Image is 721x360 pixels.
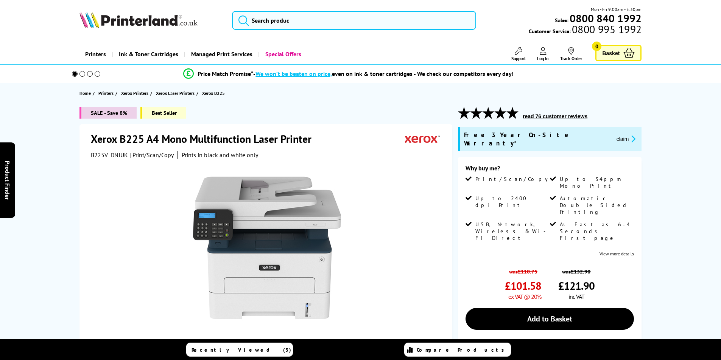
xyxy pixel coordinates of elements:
[570,11,642,25] b: 0800 840 1992
[156,89,195,97] span: Xerox Laser Printers
[568,293,584,300] span: inc VAT
[466,308,634,330] a: Add to Basket
[537,47,549,61] a: Log In
[119,45,178,64] span: Ink & Toner Cartridges
[79,11,198,28] img: Printerland Logo
[591,6,642,13] span: Mon - Fri 9:00am - 5:30pm
[529,26,642,35] span: Customer Service:
[79,89,93,97] a: Home
[121,89,148,97] span: Xerox Printers
[518,268,537,275] strike: £110.75
[558,279,595,293] span: £121.90
[560,176,632,189] span: Up to 34ppm Mono Print
[558,264,595,275] span: was
[140,107,186,119] span: Best Seller
[511,47,526,61] a: Support
[79,45,112,64] a: Printers
[555,17,568,24] span: Sales:
[202,90,225,96] span: Xerox B225
[560,195,632,215] span: Automatic Double Sided Printing
[62,67,636,80] li: modal_Promise
[98,89,115,97] a: Printers
[91,132,319,146] h1: Xerox B225 A4 Mono Multifunction Laser Printer
[464,131,610,147] span: Free 3 Year On-Site Warranty*
[91,151,128,159] span: B225V_DNIUK
[475,221,548,241] span: USB, Network, Wireless & Wi-Fi Direct
[404,343,511,357] a: Compare Products
[505,279,541,293] span: £101.58
[520,113,590,120] button: read 76 customer reviews
[182,151,258,159] i: Prints in black and white only
[614,134,638,143] button: promo-description
[602,48,620,58] span: Basket
[258,45,307,64] a: Special Offers
[511,56,526,61] span: Support
[192,346,291,353] span: Recently Viewed (3)
[186,343,293,357] a: Recently Viewed (3)
[466,164,634,176] div: Why buy me?
[193,174,341,322] img: Xerox B225
[508,293,541,300] span: ex VAT @ 20%
[595,45,642,61] a: Basket 0
[253,70,514,77] div: - even on ink & toner cartridges - We check our competitors every day!
[537,56,549,61] span: Log In
[600,251,634,256] a: View more details
[98,89,114,97] span: Printers
[79,11,223,29] a: Printerland Logo
[112,45,184,64] a: Ink & Toner Cartridges
[571,268,590,275] strike: £132.90
[79,107,137,119] span: SALE - Save 8%
[560,47,582,61] a: Track Order
[4,161,11,199] span: Product Finder
[156,89,196,97] a: Xerox Laser Printers
[255,70,332,77] span: We won’t be beaten on price,
[475,176,553,182] span: Print/Scan/Copy
[232,11,476,30] input: Search produc
[121,89,150,97] a: Xerox Printers
[417,346,508,353] span: Compare Products
[568,15,642,22] a: 0800 840 1992
[405,132,440,146] img: Xerox
[184,45,258,64] a: Managed Print Services
[198,70,253,77] span: Price Match Promise*
[571,26,642,33] span: 0800 995 1992
[505,264,541,275] span: was
[592,42,601,51] span: 0
[560,221,632,241] span: As Fast as 6.4 Seconds First page
[129,151,174,159] span: | Print/Scan/Copy
[475,195,548,209] span: Up to 2400 dpi Print
[79,89,91,97] span: Home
